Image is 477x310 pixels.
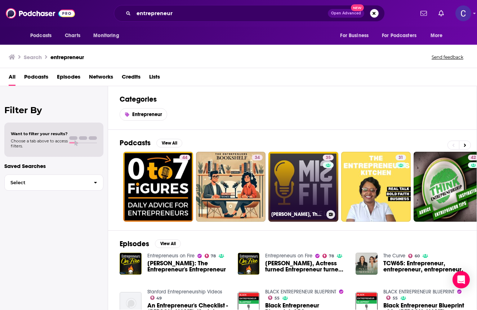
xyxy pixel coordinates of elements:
[4,163,103,169] p: Saved Searches
[132,111,162,118] span: Entrepreneur
[322,254,334,258] a: 78
[238,253,260,275] img: Amanda Pekoe, Actress turned Entrepreneur turned CEO turned Entrepreneur!
[24,71,48,86] a: Podcasts
[398,154,403,161] span: 31
[265,260,347,273] span: [PERSON_NAME], Actress turned Entrepreneur turned CEO turned Entrepreneur!
[408,254,420,258] a: 60
[275,297,280,300] span: 55
[156,297,162,300] span: 49
[156,139,182,147] button: View All
[11,138,68,149] span: Choose a tab above to access filters.
[25,29,61,43] button: open menu
[453,271,470,288] div: Open Intercom Messenger
[147,260,229,273] a: William Shaker: The Entrepreneur's Entrepreneur
[265,253,312,259] a: Entrepreneurs on Fire
[396,155,406,160] a: 31
[89,71,113,86] a: Networks
[5,180,88,185] span: Select
[331,12,361,15] span: Open Advanced
[114,5,385,22] div: Search podcasts, credits, & more...
[393,297,398,300] span: 55
[271,211,324,217] h3: [PERSON_NAME], The Misfit Entrepreneur_Breakthrough Entrepreneurship
[351,4,364,11] span: New
[326,154,331,161] span: 35
[335,29,378,43] button: open menu
[341,152,411,222] a: 31
[328,9,364,18] button: Open AdvancedNew
[418,7,430,19] a: Show notifications dropdown
[255,154,260,161] span: 34
[265,260,347,273] a: Amanda Pekoe, Actress turned Entrepreneur turned CEO turned Entrepreneur!
[415,254,420,258] span: 60
[179,155,190,160] a: 44
[50,54,84,61] h3: entrepreneur
[120,138,151,147] h2: Podcasts
[471,154,476,161] span: 42
[431,31,443,41] span: More
[120,95,465,104] h2: Categories
[57,71,80,86] a: Episodes
[356,253,378,275] img: TCW65: Entrepreneur, entrepreneur, entrepreneur.
[123,152,193,222] a: 44
[383,260,465,273] a: TCW65: Entrepreneur, entrepreneur, entrepreneur.
[383,289,454,295] a: BLACK ENTREPRENEUR BLUEPRINT
[93,31,119,41] span: Monitoring
[120,108,167,121] a: Entrepreneur
[340,31,369,41] span: For Business
[147,260,229,273] span: [PERSON_NAME]: The Entrepreneur's Entrepreneur
[211,254,216,258] span: 78
[455,5,471,21] button: Show profile menu
[4,174,103,191] button: Select
[134,8,328,19] input: Search podcasts, credits, & more...
[147,253,195,259] a: Entrepreneurs on Fire
[4,105,103,115] h2: Filter By
[268,296,280,300] a: 55
[196,152,266,222] a: 34
[147,289,222,295] a: Stanford Entrepreneurship Videos
[436,7,447,19] a: Show notifications dropdown
[9,71,15,86] a: All
[149,71,160,86] a: Lists
[265,289,336,295] a: BLACK ENTREPRENEUR BLUEPRINT
[455,5,471,21] span: Logged in as publicityxxtina
[150,296,162,300] a: 49
[425,29,452,43] button: open menu
[377,29,427,43] button: open menu
[24,54,42,61] h3: Search
[323,155,334,160] a: 35
[429,54,465,60] button: Send feedback
[88,29,128,43] button: open menu
[122,71,141,86] a: Credits
[120,239,181,248] a: EpisodesView All
[120,138,182,147] a: PodcastsView All
[205,254,216,258] a: 78
[383,253,405,259] a: The Curve
[382,31,416,41] span: For Podcasters
[6,6,75,20] img: Podchaser - Follow, Share and Rate Podcasts
[455,5,471,21] img: User Profile
[120,253,142,275] img: William Shaker: The Entrepreneur's Entrepreneur
[11,131,68,136] span: Want to filter your results?
[182,154,187,161] span: 44
[329,254,334,258] span: 78
[60,29,85,43] a: Charts
[386,296,398,300] a: 55
[65,31,80,41] span: Charts
[155,239,181,248] button: View All
[252,155,263,160] a: 34
[30,31,52,41] span: Podcasts
[268,152,338,222] a: 35[PERSON_NAME], The Misfit Entrepreneur_Breakthrough Entrepreneurship
[120,239,149,248] h2: Episodes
